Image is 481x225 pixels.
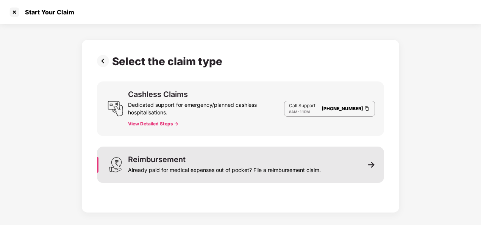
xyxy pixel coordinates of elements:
[322,106,363,111] a: [PHONE_NUMBER]
[289,109,297,114] span: 8AM
[289,109,315,115] div: -
[364,105,370,112] img: Clipboard Icon
[368,161,375,168] img: svg+xml;base64,PHN2ZyB3aWR0aD0iMTEiIGhlaWdodD0iMTEiIHZpZXdCb3g9IjAgMCAxMSAxMSIgZmlsbD0ibm9uZSIgeG...
[108,157,123,173] img: svg+xml;base64,PHN2ZyB3aWR0aD0iMjQiIGhlaWdodD0iMzEiIHZpZXdCb3g9IjAgMCAyNCAzMSIgZmlsbD0ibm9uZSIgeG...
[128,163,321,174] div: Already paid for medical expenses out of pocket? File a reimbursement claim.
[300,109,310,114] span: 11PM
[128,91,188,98] div: Cashless Claims
[112,55,225,68] div: Select the claim type
[289,103,315,109] p: Call Support
[20,8,74,16] div: Start Your Claim
[128,156,186,163] div: Reimbursement
[128,98,284,116] div: Dedicated support for emergency/planned cashless hospitalisations.
[108,101,123,117] img: svg+xml;base64,PHN2ZyB3aWR0aD0iMjQiIGhlaWdodD0iMjUiIHZpZXdCb3g9IjAgMCAyNCAyNSIgZmlsbD0ibm9uZSIgeG...
[97,55,112,67] img: svg+xml;base64,PHN2ZyBpZD0iUHJldi0zMngzMiIgeG1sbnM9Imh0dHA6Ly93d3cudzMub3JnLzIwMDAvc3ZnIiB3aWR0aD...
[128,121,178,127] button: View Detailed Steps ->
